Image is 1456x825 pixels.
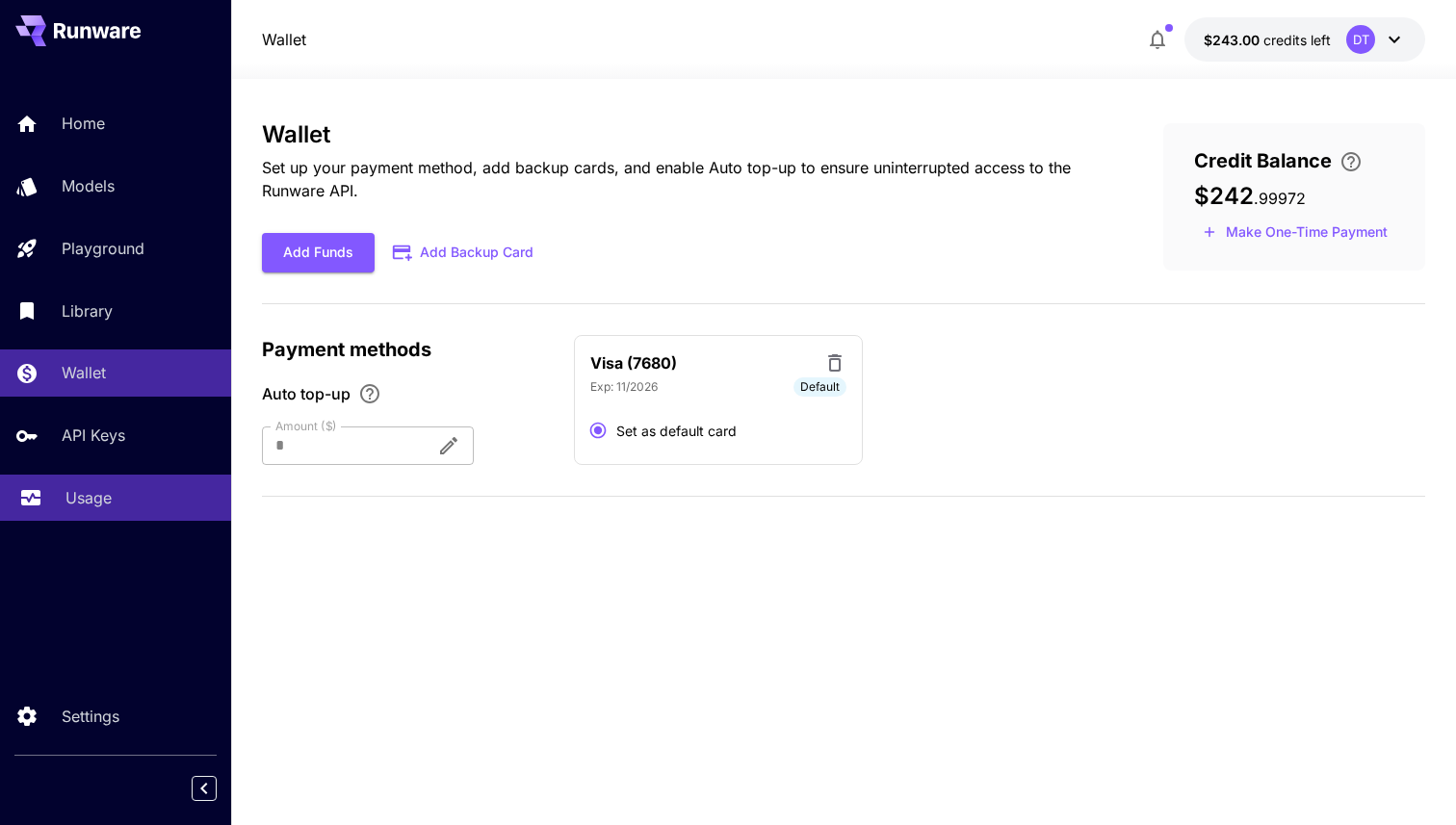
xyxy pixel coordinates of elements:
[1194,182,1254,210] span: $242
[590,378,658,396] p: Exp: 11/2026
[375,234,554,271] button: Add Backup Card
[275,418,337,434] label: Amount ($)
[262,335,551,364] p: Payment methods
[262,233,375,272] button: Add Funds
[1204,30,1331,50] div: $242.99972
[1332,150,1370,173] button: Enter your card details and choose an Auto top-up amount to avoid service interruptions. We'll au...
[62,174,115,197] p: Models
[262,28,306,51] nav: breadcrumb
[206,771,231,806] div: Collapse sidebar
[590,351,677,374] p: Visa (7680)
[62,424,125,447] p: API Keys
[262,28,306,51] a: Wallet
[62,705,119,728] p: Settings
[1346,25,1375,54] div: DT
[262,121,1102,148] h3: Wallet
[351,382,389,405] button: Enable Auto top-up to ensure uninterrupted service. We'll automatically bill the chosen amount wh...
[62,299,113,322] p: Library
[1194,146,1332,175] span: Credit Balance
[62,237,144,260] p: Playground
[192,776,217,801] button: Collapse sidebar
[62,112,105,135] p: Home
[793,378,846,396] span: Default
[62,361,106,384] p: Wallet
[1263,32,1331,48] span: credits left
[1204,32,1263,48] span: $243.00
[262,382,351,405] span: Auto top-up
[262,156,1102,202] p: Set up your payment method, add backup cards, and enable Auto top-up to ensure uninterrupted acce...
[616,421,737,441] span: Set as default card
[1254,189,1306,208] span: . 99972
[1184,17,1425,62] button: $242.99972DT
[65,486,112,509] p: Usage
[1194,218,1396,247] button: Make a one-time, non-recurring payment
